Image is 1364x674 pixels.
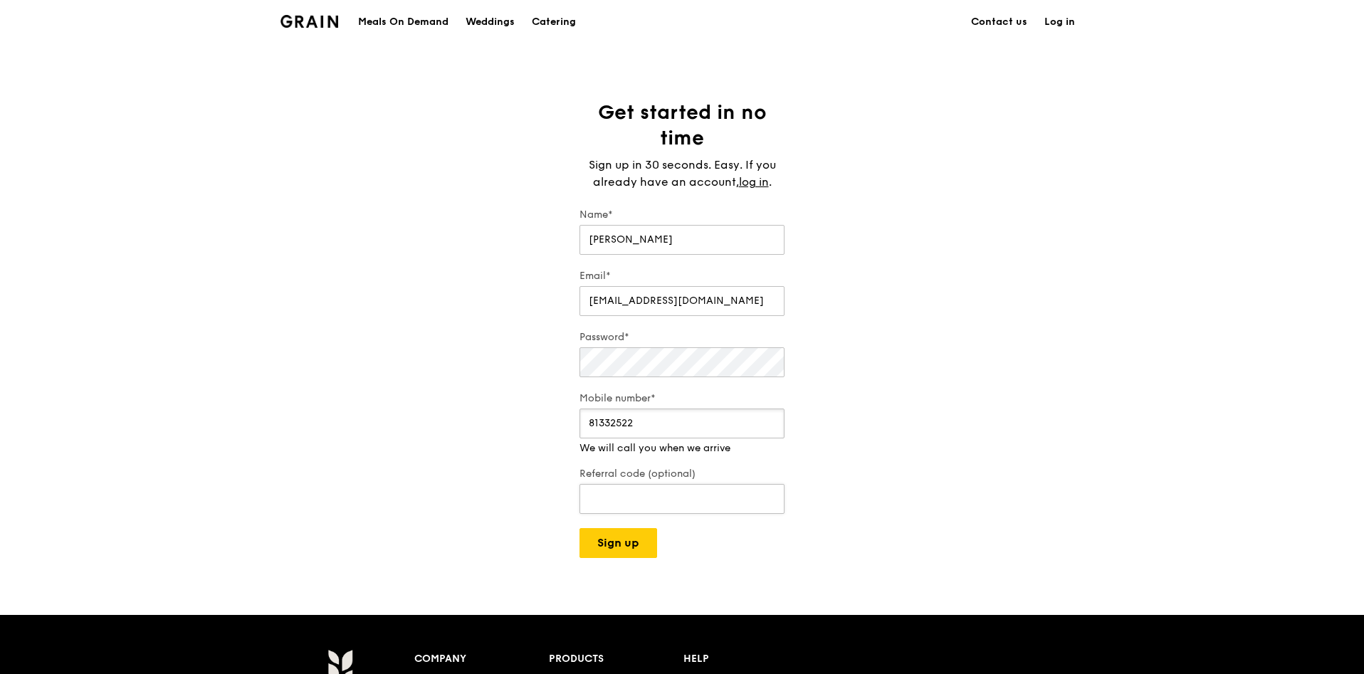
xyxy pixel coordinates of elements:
[358,1,448,43] div: Meals On Demand
[579,269,785,283] label: Email*
[549,649,683,669] div: Products
[466,1,515,43] div: Weddings
[532,1,576,43] div: Catering
[414,649,549,669] div: Company
[769,175,772,189] span: .
[579,330,785,344] label: Password*
[962,1,1036,43] a: Contact us
[579,100,785,151] h1: Get started in no time
[1036,1,1084,43] a: Log in
[457,1,523,43] a: Weddings
[579,467,785,481] label: Referral code (optional)
[579,441,785,456] div: We will call you when we arrive
[523,1,584,43] a: Catering
[579,528,657,558] button: Sign up
[280,15,338,28] img: Grain
[739,174,769,191] a: log in
[683,649,818,669] div: Help
[589,158,776,189] span: Sign up in 30 seconds. Easy. If you already have an account,
[579,208,785,222] label: Name*
[579,391,785,406] label: Mobile number*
